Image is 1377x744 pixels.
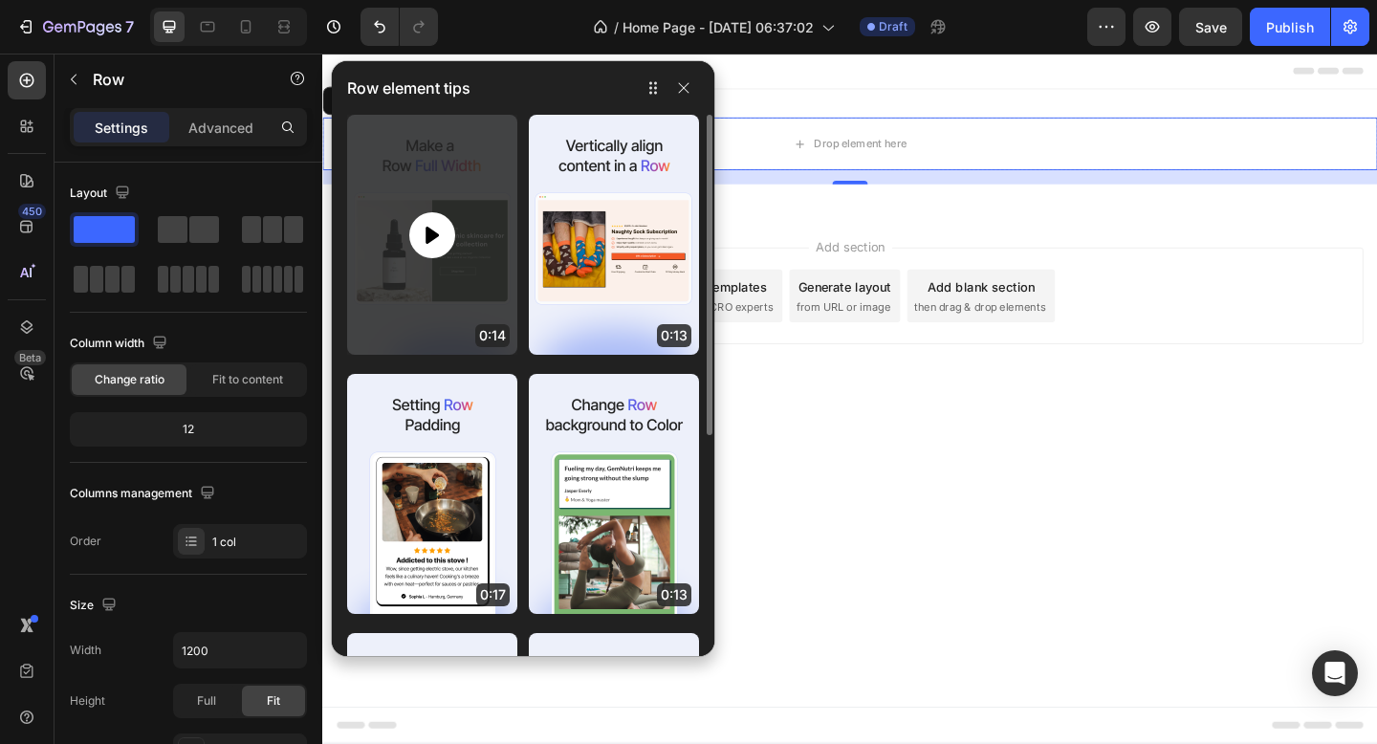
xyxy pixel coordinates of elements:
[476,583,510,606] p: 0:17
[657,583,691,606] p: 0:13
[1195,19,1227,35] span: Save
[658,244,775,264] div: Add blank section
[879,18,907,35] span: Draft
[1266,17,1314,37] div: Publish
[267,692,280,710] span: Fit
[535,91,636,106] div: Drop element here
[95,118,148,138] p: Settings
[70,692,105,710] div: Height
[359,268,490,285] span: inspired by CRO experts
[70,181,134,207] div: Layout
[174,633,306,667] input: Auto
[212,371,283,388] span: Fit to content
[368,244,484,264] div: Choose templates
[93,68,255,91] p: Row
[515,268,618,285] span: from URL or image
[1250,8,1330,46] button: Publish
[70,331,171,357] div: Column width
[529,201,620,221] span: Add section
[70,642,101,659] div: Width
[361,8,438,46] div: Undo/Redo
[475,324,510,347] p: 0:14
[74,416,303,443] div: 12
[14,350,46,365] div: Beta
[623,17,814,37] span: Home Page - [DATE] 06:37:02
[8,8,142,46] button: 7
[125,15,134,38] p: 7
[197,692,216,710] span: Full
[657,324,691,347] p: 0:13
[70,481,219,507] div: Columns management
[322,54,1377,744] iframe: Design area
[70,533,101,550] div: Order
[70,593,120,619] div: Size
[614,17,619,37] span: /
[188,118,253,138] p: Advanced
[518,244,619,264] div: Generate layout
[347,77,470,99] p: Row element tips
[644,268,786,285] span: then drag & drop elements
[1312,650,1358,696] div: Open Intercom Messenger
[95,371,164,388] span: Change ratio
[212,534,302,551] div: 1 col
[24,43,55,60] div: Row
[1179,8,1242,46] button: Save
[18,204,46,219] div: 450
